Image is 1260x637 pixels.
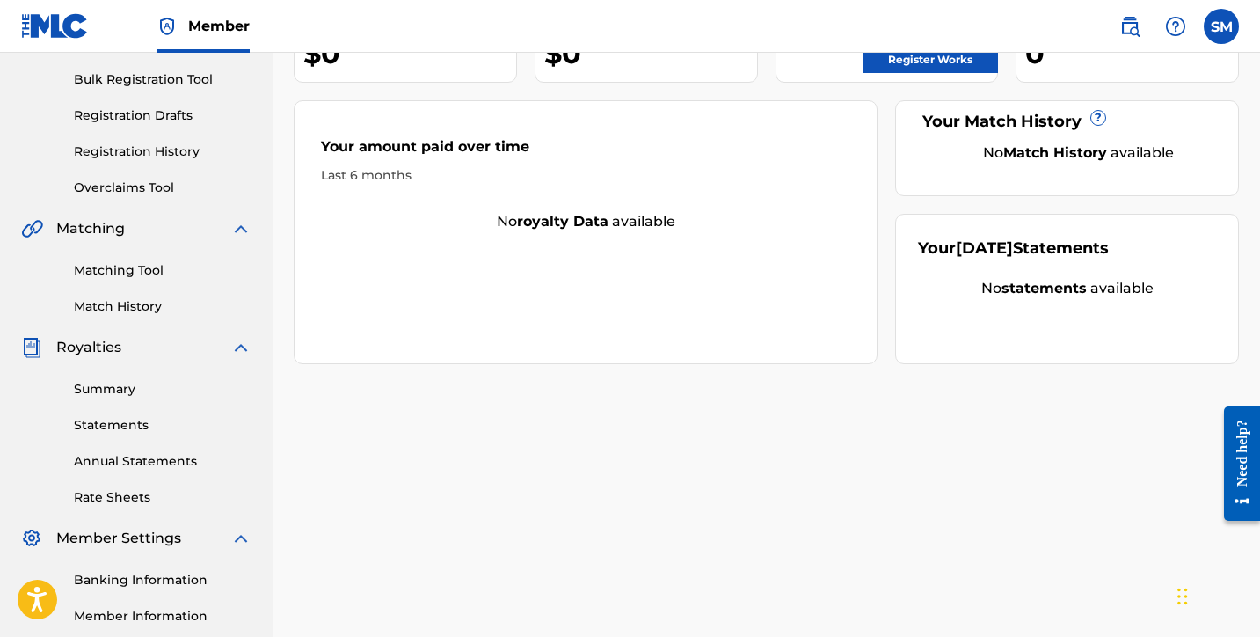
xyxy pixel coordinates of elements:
[74,488,251,507] a: Rate Sheets
[295,211,877,232] div: No available
[74,452,251,471] a: Annual Statements
[74,106,251,125] a: Registration Drafts
[21,218,43,239] img: Matching
[321,166,850,185] div: Last 6 months
[1172,553,1260,637] iframe: Chat Widget
[74,297,251,316] a: Match History
[74,571,251,589] a: Banking Information
[956,238,1013,258] span: [DATE]
[74,380,251,399] a: Summary
[188,16,250,36] span: Member
[21,528,42,549] img: Member Settings
[21,13,89,39] img: MLC Logo
[1112,9,1147,44] a: Public Search
[1003,144,1107,161] strong: Match History
[56,528,181,549] span: Member Settings
[1211,389,1260,539] iframe: Resource Center
[74,607,251,626] a: Member Information
[1119,16,1140,37] img: search
[303,33,516,73] div: $0
[230,218,251,239] img: expand
[544,33,757,73] div: $0
[21,337,42,358] img: Royalties
[1158,9,1193,44] div: Help
[918,278,1216,299] div: No available
[56,218,125,239] span: Matching
[1177,570,1188,623] div: Drag
[863,47,998,73] a: Register Works
[74,143,251,161] a: Registration History
[74,179,251,197] a: Overclaims Tool
[230,528,251,549] img: expand
[918,110,1216,134] div: Your Match History
[157,16,178,37] img: Top Rightsholder
[940,143,1216,164] div: No available
[1025,33,1238,73] div: 0
[74,261,251,280] a: Matching Tool
[918,237,1109,260] div: Your Statements
[517,213,608,230] strong: royalty data
[1204,9,1239,44] div: User Menu
[74,70,251,89] a: Bulk Registration Tool
[1091,111,1105,125] span: ?
[321,136,850,166] div: Your amount paid over time
[230,337,251,358] img: expand
[56,337,121,358] span: Royalties
[74,416,251,435] a: Statements
[1165,16,1186,37] img: help
[1001,280,1087,297] strong: statements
